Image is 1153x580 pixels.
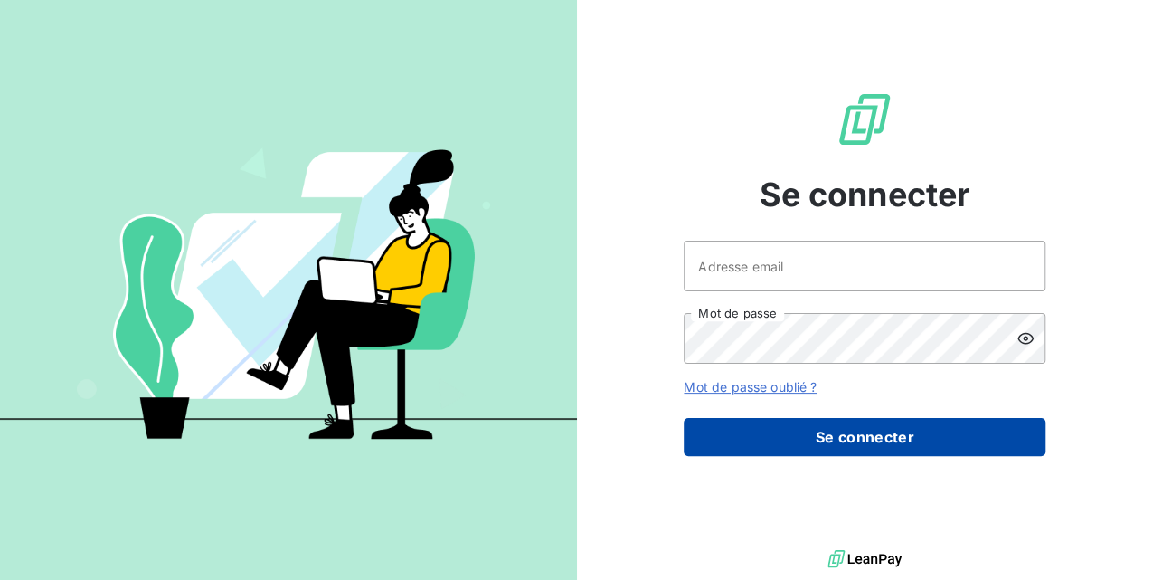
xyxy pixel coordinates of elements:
img: logo [827,546,902,573]
button: Se connecter [684,418,1045,456]
span: Se connecter [759,170,970,219]
input: placeholder [684,241,1045,291]
a: Mot de passe oublié ? [684,379,817,395]
img: Logo LeanPay [836,90,893,148]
